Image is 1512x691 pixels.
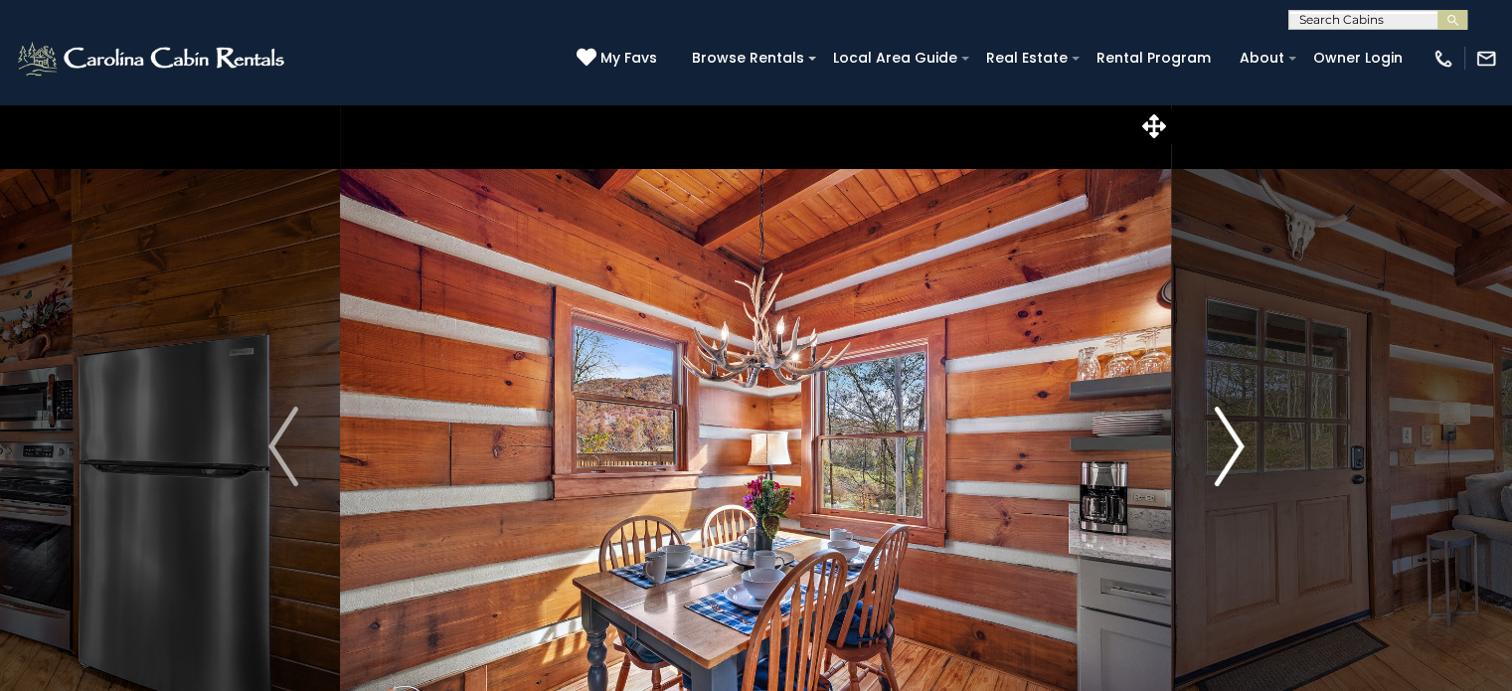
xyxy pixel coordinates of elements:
a: My Favs [577,48,662,70]
a: Real Estate [976,43,1078,74]
a: Local Area Guide [823,43,967,74]
a: Owner Login [1303,43,1413,74]
a: Rental Program [1087,43,1221,74]
img: arrow [268,407,298,486]
img: mail-regular-white.png [1475,48,1497,70]
img: arrow [1214,407,1244,486]
a: About [1230,43,1294,74]
span: My Favs [600,48,657,69]
img: White-1-2.png [15,39,290,79]
img: phone-regular-white.png [1432,48,1454,70]
a: Browse Rentals [682,43,814,74]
